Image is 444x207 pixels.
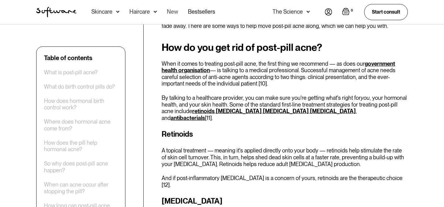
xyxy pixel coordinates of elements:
a: What is post-pill acne? [44,69,98,76]
img: arrow down [307,9,310,15]
a: Open empty cart [342,8,354,16]
div: 0 [350,8,354,13]
div: The Science [272,9,303,15]
a: [MEDICAL_DATA] [216,108,262,114]
a: antibacterials [171,115,205,121]
a: So why does post-pill acne happen? [44,161,118,174]
div: Skincare [91,9,112,15]
h2: How do you get rid of post-pill acne? [162,42,408,53]
a: What do birth control pills do? [44,83,115,90]
a: When can acne occur after stopping the pill? [44,181,118,195]
a: How does hormonal birth control work? [44,98,118,111]
a: retinoids [192,108,215,114]
a: [MEDICAL_DATA] [310,108,356,114]
img: Software Logo [36,7,76,17]
a: [MEDICAL_DATA] [263,108,309,114]
em: you [361,95,370,101]
a: Where does hormonal acne come from? [44,119,118,132]
a: How does the pill help hormonal acne? [44,139,118,153]
a: Start consult [364,4,408,20]
p: When it comes to treating post-pill acne, the first thing we recommend — as does our — is talking... [162,60,408,87]
a: home [36,7,76,17]
img: arrow down [116,9,120,15]
div: Table of contents [44,54,92,62]
div: Haircare [129,9,150,15]
h3: Retinoids [162,129,408,140]
p: By talking to a healthcare provider, you can make sure you're getting what's right for , your hor... [162,95,408,121]
img: arrow down [154,9,157,15]
p: And if post-inflammatory [MEDICAL_DATA] is a concern of yours, retinoids are the therapeutic choi... [162,175,408,188]
a: government health organisation [162,60,395,74]
h3: [MEDICAL_DATA] [162,196,408,207]
p: A topical treatment — meaning it's applied directly onto your body — retinoids help stimulate the... [162,147,408,167]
